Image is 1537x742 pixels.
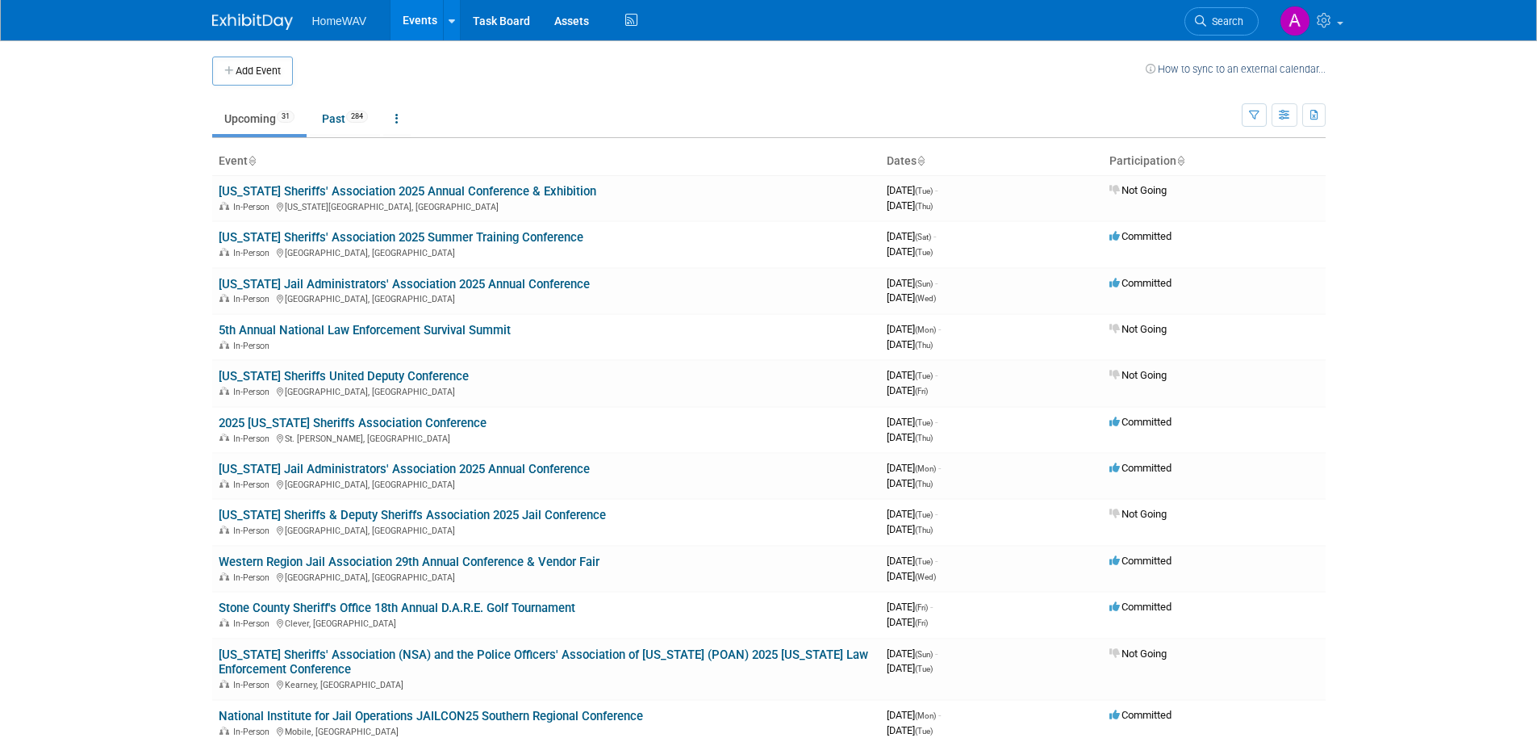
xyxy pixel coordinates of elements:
div: [GEOGRAPHIC_DATA], [GEOGRAPHIC_DATA] [219,384,874,397]
span: In-Person [233,202,274,212]
span: In-Person [233,680,274,690]
img: In-Person Event [219,572,229,581]
span: [DATE] [887,523,933,535]
img: In-Person Event [219,202,229,210]
span: HomeWAV [312,15,367,27]
span: - [935,508,938,520]
span: Committed [1109,462,1172,474]
a: [US_STATE] Sheriffs' Association 2025 Summer Training Conference [219,230,583,245]
div: [GEOGRAPHIC_DATA], [GEOGRAPHIC_DATA] [219,477,874,490]
a: [US_STATE] Sheriffs' Association (NSA) and the Police Officers' Association of [US_STATE] (POAN) ... [219,648,868,677]
a: Sort by Participation Type [1176,154,1184,167]
span: Not Going [1109,508,1167,520]
span: (Sun) [915,650,933,659]
img: In-Person Event [219,248,229,256]
a: Past284 [310,103,380,134]
span: - [930,601,933,613]
button: Add Event [212,57,293,86]
span: [DATE] [887,724,933,736]
span: [DATE] [887,338,933,350]
span: In-Person [233,434,274,444]
span: [DATE] [887,199,933,212]
span: [DATE] [887,384,928,396]
th: Dates [880,148,1103,175]
span: [DATE] [887,601,933,613]
span: In-Person [233,572,274,583]
span: (Tue) [915,557,933,566]
span: (Tue) [915,187,933,195]
div: [US_STATE][GEOGRAPHIC_DATA], [GEOGRAPHIC_DATA] [219,199,874,212]
a: [US_STATE] Sheriffs United Deputy Conference [219,369,469,384]
span: In-Person [233,727,274,737]
a: How to sync to an external calendar... [1146,63,1326,75]
img: In-Person Event [219,680,229,688]
span: Not Going [1109,369,1167,381]
a: [US_STATE] Jail Administrators' Association 2025 Annual Conference [219,462,590,476]
span: Not Going [1109,648,1167,660]
span: - [938,462,941,474]
div: St. [PERSON_NAME], [GEOGRAPHIC_DATA] [219,431,874,444]
img: In-Person Event [219,387,229,395]
a: Sort by Start Date [917,154,925,167]
span: [DATE] [887,648,938,660]
img: In-Person Event [219,294,229,302]
span: [DATE] [887,245,933,258]
span: [DATE] [887,230,936,242]
span: (Sun) [915,279,933,288]
span: Committed [1109,555,1172,567]
span: In-Person [233,526,274,536]
span: [DATE] [887,462,941,474]
a: 5th Annual National Law Enforcement Survival Summit [219,323,511,337]
span: - [938,323,941,335]
span: Not Going [1109,323,1167,335]
span: [DATE] [887,570,936,582]
span: (Thu) [915,341,933,350]
th: Event [212,148,880,175]
span: (Fri) [915,387,928,396]
a: Search [1184,7,1259,36]
img: In-Person Event [219,480,229,488]
span: [DATE] [887,277,938,289]
th: Participation [1103,148,1326,175]
a: National Institute for Jail Operations JAILCON25 Southern Regional Conference [219,709,643,723]
span: In-Person [233,248,274,258]
span: 31 [277,111,294,123]
a: Stone County Sheriff's Office 18th Annual D.A.R.E. Golf Tournament [219,601,575,615]
div: Clever, [GEOGRAPHIC_DATA] [219,616,874,629]
span: [DATE] [887,291,936,304]
div: [GEOGRAPHIC_DATA], [GEOGRAPHIC_DATA] [219,245,874,258]
span: - [935,416,938,428]
span: (Sat) [915,233,931,241]
span: (Mon) [915,711,936,720]
span: (Tue) [915,727,933,736]
span: [DATE] [887,416,938,428]
span: - [935,369,938,381]
img: In-Person Event [219,341,229,349]
span: Committed [1109,230,1172,242]
span: Search [1206,15,1243,27]
span: (Tue) [915,664,933,673]
span: In-Person [233,618,274,629]
span: [DATE] [887,616,928,628]
a: [US_STATE] Jail Administrators' Association 2025 Annual Conference [219,277,590,291]
img: In-Person Event [219,727,229,735]
span: In-Person [233,387,274,397]
span: Committed [1109,416,1172,428]
span: (Tue) [915,418,933,427]
span: - [935,555,938,567]
span: (Thu) [915,202,933,211]
a: [US_STATE] Sheriffs' Association 2025 Annual Conference & Exhibition [219,184,596,199]
span: - [935,648,938,660]
span: (Tue) [915,510,933,519]
a: Upcoming31 [212,103,307,134]
div: [GEOGRAPHIC_DATA], [GEOGRAPHIC_DATA] [219,291,874,304]
span: In-Person [233,294,274,304]
span: In-Person [233,341,274,351]
span: - [933,230,936,242]
span: In-Person [233,480,274,490]
span: (Thu) [915,434,933,442]
img: In-Person Event [219,618,229,627]
span: - [938,709,941,721]
div: Kearney, [GEOGRAPHIC_DATA] [219,677,874,690]
span: - [935,277,938,289]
